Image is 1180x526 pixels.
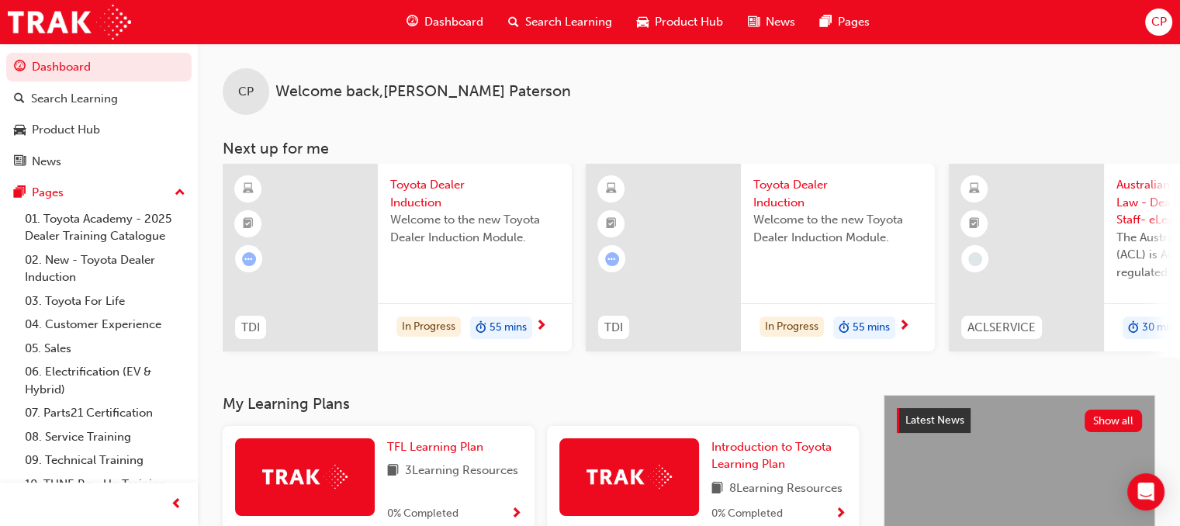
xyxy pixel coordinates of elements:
a: TFL Learning Plan [387,438,490,456]
span: Product Hub [655,13,723,31]
span: Welcome to the new Toyota Dealer Induction Module. [390,211,559,246]
a: news-iconNews [735,6,808,38]
div: Search Learning [31,90,118,108]
a: Search Learning [6,85,192,113]
a: TDIToyota Dealer InductionWelcome to the new Toyota Dealer Induction Module.In Progressduration-i... [586,164,935,351]
span: next-icon [898,320,910,334]
span: prev-icon [171,495,182,514]
span: pages-icon [14,186,26,200]
span: TDI [241,319,260,337]
button: DashboardSearch LearningProduct HubNews [6,50,192,178]
span: learningRecordVerb_ATTEMPT-icon [242,252,256,266]
span: 55 mins [853,319,890,337]
span: book-icon [711,479,723,499]
a: TDIToyota Dealer InductionWelcome to the new Toyota Dealer Induction Module.In Progressduration-i... [223,164,572,351]
span: Latest News [905,414,964,427]
span: duration-icon [1128,318,1139,338]
span: booktick-icon [243,214,254,234]
button: Pages [6,178,192,207]
span: booktick-icon [969,214,980,234]
span: learningResourceType_ELEARNING-icon [606,179,617,199]
span: news-icon [14,155,26,169]
span: book-icon [387,462,399,481]
a: 04. Customer Experience [19,313,192,337]
span: learningResourceType_ELEARNING-icon [969,179,980,199]
a: 09. Technical Training [19,448,192,472]
a: 08. Service Training [19,425,192,449]
button: Show Progress [510,504,522,524]
button: Show Progress [835,504,846,524]
span: 30 mins [1142,319,1179,337]
a: 02. New - Toyota Dealer Induction [19,248,192,289]
span: 55 mins [490,319,527,337]
a: 06. Electrification (EV & Hybrid) [19,360,192,401]
span: TDI [604,319,623,337]
span: Show Progress [835,507,846,521]
h3: Next up for me [198,140,1180,157]
span: car-icon [637,12,649,32]
a: 03. Toyota For Life [19,289,192,313]
span: Dashboard [424,13,483,31]
div: News [32,153,61,171]
span: Toyota Dealer Induction [390,176,559,211]
img: Trak [8,5,131,40]
span: booktick-icon [606,214,617,234]
span: learningRecordVerb_ATTEMPT-icon [605,252,619,266]
h3: My Learning Plans [223,395,859,413]
span: learningRecordVerb_NONE-icon [968,252,982,266]
div: Pages [32,184,64,202]
span: ACLSERVICE [967,319,1036,337]
span: 0 % Completed [711,505,783,523]
span: news-icon [748,12,760,32]
span: News [766,13,795,31]
span: CP [238,83,254,101]
a: 05. Sales [19,337,192,361]
span: 8 Learning Resources [729,479,843,499]
span: next-icon [535,320,547,334]
span: learningResourceType_ELEARNING-icon [243,179,254,199]
button: Show all [1085,410,1143,432]
span: up-icon [175,183,185,203]
a: 01. Toyota Academy - 2025 Dealer Training Catalogue [19,207,192,248]
span: TFL Learning Plan [387,440,483,454]
img: Trak [587,465,672,489]
span: 3 Learning Resources [405,462,518,481]
span: car-icon [14,123,26,137]
a: Product Hub [6,116,192,144]
span: 0 % Completed [387,505,459,523]
div: In Progress [396,317,461,337]
span: Pages [838,13,870,31]
span: guage-icon [407,12,418,32]
span: Toyota Dealer Induction [753,176,922,211]
span: search-icon [508,12,519,32]
span: Show Progress [510,507,522,521]
a: guage-iconDashboard [394,6,496,38]
a: car-iconProduct Hub [625,6,735,38]
a: Introduction to Toyota Learning Plan [711,438,846,473]
a: search-iconSearch Learning [496,6,625,38]
span: Welcome back , [PERSON_NAME] Paterson [275,83,571,101]
span: search-icon [14,92,25,106]
span: guage-icon [14,61,26,74]
a: 10. TUNE Rev-Up Training [19,472,192,497]
a: 07. Parts21 Certification [19,401,192,425]
span: duration-icon [476,318,486,338]
span: pages-icon [820,12,832,32]
a: News [6,147,192,176]
a: pages-iconPages [808,6,882,38]
div: Product Hub [32,121,100,139]
span: Introduction to Toyota Learning Plan [711,440,832,472]
a: Latest NewsShow all [897,408,1142,433]
span: duration-icon [839,318,850,338]
a: Dashboard [6,53,192,81]
img: Trak [262,465,348,489]
div: Open Intercom Messenger [1127,473,1164,510]
button: CP [1145,9,1172,36]
span: CP [1151,13,1166,31]
span: Welcome to the new Toyota Dealer Induction Module. [753,211,922,246]
span: Search Learning [525,13,612,31]
div: In Progress [760,317,824,337]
